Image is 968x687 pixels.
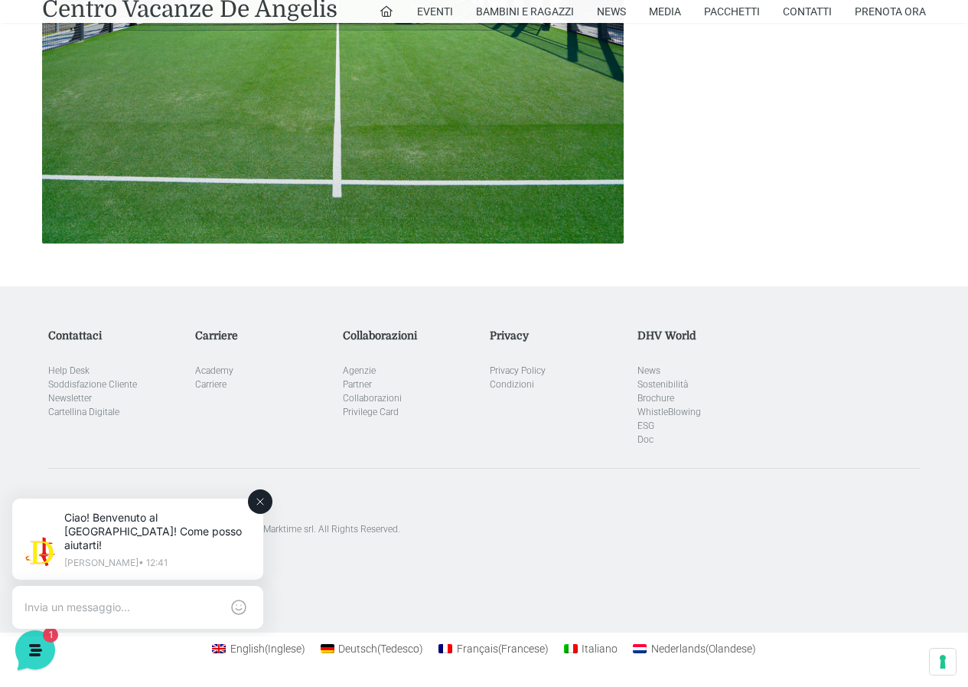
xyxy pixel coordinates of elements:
a: Cartellina Digitale [48,407,119,417]
a: Academy [195,365,233,376]
span: ) [752,643,756,655]
span: ( [498,643,501,655]
button: 1Messaggi [106,492,200,527]
span: Deutsch [338,643,377,655]
span: ( [265,643,268,655]
span: ) [301,643,305,655]
a: [PERSON_NAME]Ciao! Benvenuto al [GEOGRAPHIC_DATA]! Come posso aiutarti!ora1 [18,141,288,187]
span: Tedesco [377,643,423,655]
span: Inizia una conversazione [99,202,226,214]
a: Passa a Olandese(Nederlands) [625,639,764,659]
button: Aiuto [200,492,294,527]
button: Inizia una conversazione [24,193,282,224]
span: 1 [153,490,164,501]
h5: Contattaci [48,329,184,342]
a: Sostenibilità [637,379,688,390]
p: [GEOGRAPHIC_DATA]. Designed with special care by Marktime srl. All Rights Reserved. [48,522,921,536]
span: Trova una risposta [24,254,119,267]
a: Brochure [637,393,674,404]
span: Olandese [706,643,756,655]
p: ora [267,147,282,161]
span: Le tue conversazioni [24,123,130,135]
p: Aiuto [236,513,258,527]
a: News [637,365,660,376]
img: light [34,57,64,87]
a: Condizioni [490,379,534,390]
a: Carriere [195,379,227,390]
span: Italiano [582,643,618,655]
span: Francese [498,643,549,655]
a: Help Desk [48,365,90,376]
a: [DEMOGRAPHIC_DATA] tutto [136,123,282,135]
a: Doc [637,434,653,445]
span: English [230,643,265,655]
h5: Carriere [195,329,331,342]
span: ) [419,643,423,655]
h5: Privacy [490,329,626,342]
a: Passa a Inglese(English) [204,639,313,659]
span: Français [457,643,498,655]
p: Messaggi [132,513,174,527]
a: Agenzie [343,365,376,376]
span: ( [706,643,709,655]
p: Ciao! Benvenuto al [GEOGRAPHIC_DATA]! Come posso aiutarti! [73,31,260,72]
h5: DHV World [637,329,774,342]
button: Home [12,492,106,527]
span: Nederlands [651,643,706,655]
p: [PERSON_NAME] • 12:41 [73,78,260,87]
span: 1 [266,165,282,181]
span: Inglese [265,643,305,655]
input: Cerca un articolo... [34,287,250,303]
span: ( [377,643,380,655]
a: Apri Centro Assistenza [163,254,282,267]
span: ) [545,643,549,655]
a: Collaborazioni [343,393,402,404]
span: [PERSON_NAME] [64,147,257,162]
p: Ciao! Benvenuto al [GEOGRAPHIC_DATA]! Come posso aiutarti! [64,165,257,181]
img: light [24,149,55,179]
a: Soddisfazione Cliente [48,379,137,390]
a: WhistleBlowing [637,407,701,417]
a: Privilege Card [343,407,399,417]
iframe: Customerly Messenger Launcher [12,627,58,673]
h5: Collaborazioni [343,329,479,342]
a: Privacy Policy [490,365,546,376]
a: Passa a Tedesco(Deutsch) [313,639,432,659]
p: Home [46,513,72,527]
a: Newsletter [48,393,92,404]
button: Le tue preferenze relative al consenso per le tecnologie di tracciamento [930,649,956,675]
h2: Ciao da De Angelis Resort 👋 [12,12,257,61]
a: ESG [637,420,654,431]
p: La nostra missione è rendere la tua esperienza straordinaria! [12,67,257,98]
a: Partner [343,379,372,390]
a: Passa a Francese(Français) [431,639,556,659]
